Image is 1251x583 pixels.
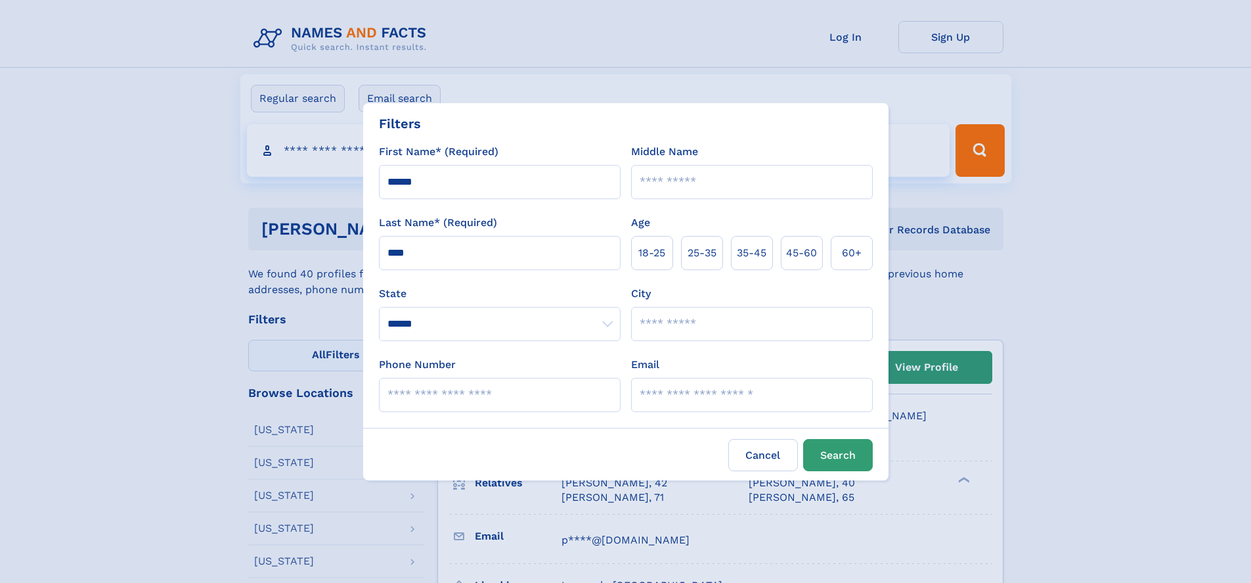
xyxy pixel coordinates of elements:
[379,286,621,302] label: State
[631,357,659,373] label: Email
[379,357,456,373] label: Phone Number
[728,439,798,471] label: Cancel
[638,245,665,261] span: 18‑25
[737,245,766,261] span: 35‑45
[786,245,817,261] span: 45‑60
[379,215,497,231] label: Last Name* (Required)
[688,245,716,261] span: 25‑35
[842,245,862,261] span: 60+
[379,114,421,133] div: Filters
[631,286,651,302] label: City
[631,215,650,231] label: Age
[803,439,873,471] button: Search
[379,144,498,160] label: First Name* (Required)
[631,144,698,160] label: Middle Name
